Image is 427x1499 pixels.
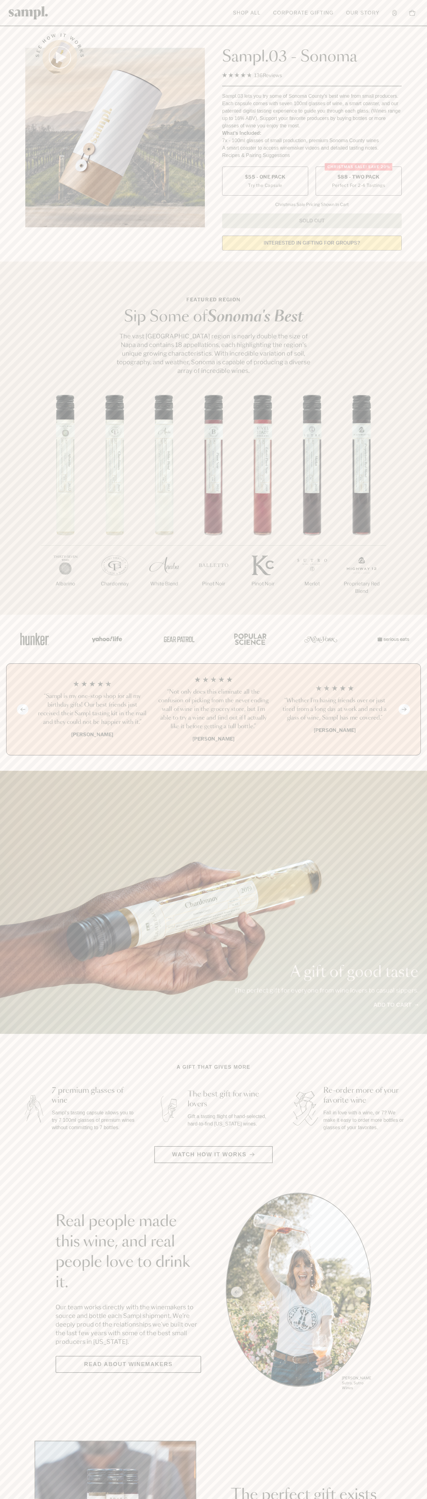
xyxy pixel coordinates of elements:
[272,202,352,207] li: Christmas Sale Pricing Shown In Cart
[342,1376,371,1390] p: [PERSON_NAME] Sutro, Sutro Wines
[188,1089,272,1109] h3: The best gift for wine lovers
[238,580,288,588] p: Pinot Noir
[222,144,402,152] li: A smart coaster to access winemaker videos and detailed tasting notes.
[222,130,261,136] strong: What’s Included:
[52,1109,136,1131] p: Sampl's tasting capsule allows you to try 7 100ml glasses of premium wines without committing to ...
[238,395,288,607] li: 5 / 7
[222,137,402,144] li: 7x - 100ml glasses of small production, premium Sonoma County wines
[332,182,385,188] small: Perfect For 2-4 Tastings
[189,580,238,588] p: Pinot Noir
[373,1001,418,1009] a: Add to cart
[222,93,402,130] div: Sampl.03 lets you try some of Sonoma County's best wine from small producers. Each capsule comes ...
[56,1356,201,1373] a: Read about Winemakers
[52,1086,136,1105] h3: 7 premium glasses of wine
[25,48,205,227] img: Sampl.03 - Sonoma
[41,395,90,607] li: 1 / 7
[189,395,238,607] li: 4 / 7
[222,152,402,159] li: Recipes & Pairing Suggestions
[177,1063,251,1071] h2: A gift that gives more
[338,174,380,180] span: $88 - Two Pack
[323,1109,407,1131] p: Fall in love with a wine, or 7? We make it easy to order more bottles or glasses of your favorites.
[37,676,148,743] li: 1 / 4
[288,395,337,607] li: 6 / 7
[43,40,77,75] button: See how it works
[288,580,337,588] p: Merlot
[226,1193,371,1391] div: slide 1
[56,1303,201,1346] p: Our team works directly with the winemakers to source and bottle each Sampl shipment. We’re deepl...
[343,6,383,20] a: Our Story
[158,676,269,743] li: 2 / 4
[71,732,113,737] b: [PERSON_NAME]
[323,1086,407,1105] h3: Re-order more of your favorite wine
[302,626,339,652] img: Artboard_3_0b291449-6e8c-4d07-b2c2-3f3601a19cd1_x450.png
[56,1212,201,1293] h2: Real people made this wine, and real people love to drink it.
[314,727,356,733] b: [PERSON_NAME]
[154,1146,273,1163] button: Watch how it works
[188,1113,272,1128] p: Gift a tasting flight of hand-selected, hard-to-find [US_STATE] wines.
[207,310,303,324] em: Sonoma's Best
[17,704,28,715] button: Previous slide
[158,688,269,731] h3: “Not only does this eliminate all the confusion of picking from the never ending wall of wine in ...
[222,71,282,80] div: 136Reviews
[139,580,189,588] p: White Blend
[263,72,282,78] span: Reviews
[222,48,402,66] h1: Sampl.03 - Sonoma
[37,692,148,727] h3: “Sampl is my one-stop shop for all my birthday gifts! Our best friends just received their Sampl ...
[115,296,312,304] p: Featured Region
[248,182,282,188] small: Try the Capsule
[234,986,418,995] p: The perfect gift for everyone from wine lovers to casual sippers.
[115,310,312,324] h2: Sip Some of
[41,580,90,588] p: Albarino
[90,395,139,607] li: 2 / 7
[9,6,48,19] img: Sampl logo
[279,696,390,722] h3: “Whether I'm having friends over or just tired from a long day at work and need a glass of wine, ...
[90,580,139,588] p: Chardonnay
[231,626,268,652] img: Artboard_4_28b4d326-c26e-48f9-9c80-911f17d6414e_x450.png
[159,626,196,652] img: Artboard_5_7fdae55a-36fd-43f7-8bfd-f74a06a2878e_x450.png
[337,580,386,595] p: Proprietary Red Blend
[234,965,418,980] p: A gift of good taste
[254,72,263,78] span: 136
[226,1193,371,1391] ul: carousel
[222,213,402,228] button: Sold Out
[230,6,264,20] a: Shop All
[193,736,234,742] b: [PERSON_NAME]
[222,236,402,250] a: interested in gifting for groups?
[279,676,390,743] li: 3 / 4
[270,6,337,20] a: Corporate Gifting
[245,174,286,180] span: $55 - One Pack
[374,626,411,652] img: Artboard_7_5b34974b-f019-449e-91fb-745f8d0877ee_x450.png
[16,626,53,652] img: Artboard_1_c8cd28af-0030-4af1-819c-248e302c7f06_x450.png
[139,395,189,607] li: 3 / 7
[337,395,386,615] li: 7 / 7
[115,332,312,375] p: The vast [GEOGRAPHIC_DATA] region is nearly double the size of Napa and contains 18 appellations,...
[399,704,410,715] button: Next slide
[325,163,392,171] div: Christmas SALE! Save 20%
[88,626,125,652] img: Artboard_6_04f9a106-072f-468a-bdd7-f11783b05722_x450.png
